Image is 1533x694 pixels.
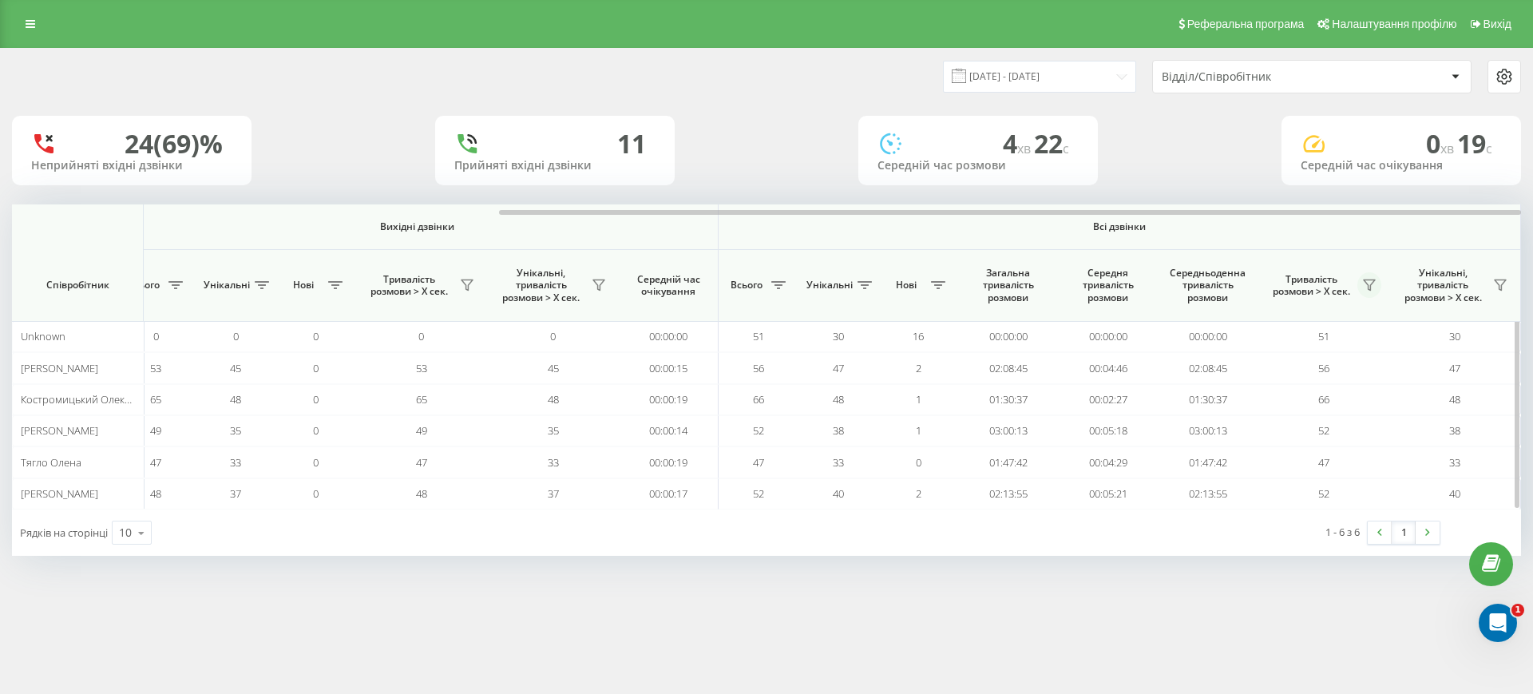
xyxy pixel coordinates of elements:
td: 00:00:00 [1058,321,1158,352]
span: [PERSON_NAME] [21,486,98,501]
span: 47 [150,455,161,470]
span: 56 [753,361,764,375]
span: Нові [283,279,323,291]
td: 00:00:14 [619,415,719,446]
span: 1 [916,423,921,438]
span: 33 [548,455,559,470]
iframe: Intercom live chat [1479,604,1517,642]
span: Співробітник [26,279,129,291]
span: 0 [313,392,319,406]
span: 49 [150,423,161,438]
span: 53 [416,361,427,375]
span: [PERSON_NAME] [21,423,98,438]
div: Середній час розмови [877,159,1079,173]
td: 00:00:19 [619,446,719,478]
span: 0 [313,486,319,501]
td: 00:02:27 [1058,384,1158,415]
td: 02:13:55 [958,478,1058,510]
span: Тривалість розмови > Х сек. [363,273,455,298]
span: 22 [1034,126,1069,161]
span: 47 [1318,455,1329,470]
span: Вихід [1483,18,1511,30]
td: 00:05:18 [1058,415,1158,446]
span: 35 [548,423,559,438]
div: Середній час очікування [1301,159,1502,173]
td: 00:05:21 [1058,478,1158,510]
span: Рядків на сторінці [20,525,108,540]
span: 1 [1511,604,1524,617]
span: Реферальна програма [1187,18,1305,30]
div: 1 - 6 з 6 [1325,524,1360,540]
td: 00:00:00 [958,321,1058,352]
span: 52 [753,486,764,501]
span: Загальна тривалість розмови [970,267,1046,304]
span: 38 [833,423,844,438]
span: Костромицький Олександр [21,392,153,406]
span: 49 [416,423,427,438]
span: 47 [1449,361,1460,375]
div: 10 [119,525,132,541]
span: 45 [548,361,559,375]
span: 4 [1003,126,1034,161]
td: 00:04:29 [1058,446,1158,478]
td: 02:13:55 [1158,478,1258,510]
span: 66 [753,392,764,406]
td: 00:00:19 [619,384,719,415]
span: 37 [230,486,241,501]
span: 0 [313,329,319,343]
span: 48 [230,392,241,406]
span: 65 [150,392,161,406]
span: 38 [1449,423,1460,438]
span: 51 [753,329,764,343]
span: Unknown [21,329,65,343]
span: 47 [416,455,427,470]
span: 0 [313,423,319,438]
span: 65 [416,392,427,406]
span: 30 [833,329,844,343]
span: 48 [416,486,427,501]
div: 11 [617,129,646,159]
span: 40 [833,486,844,501]
span: 0 [233,329,239,343]
td: 01:47:42 [1158,446,1258,478]
span: 52 [1318,423,1329,438]
span: 33 [833,455,844,470]
div: Прийняті вхідні дзвінки [454,159,656,173]
span: 16 [913,329,924,343]
span: 2 [916,486,921,501]
span: 48 [150,486,161,501]
td: 02:08:45 [1158,352,1258,383]
span: [PERSON_NAME] [21,361,98,375]
span: 66 [1318,392,1329,406]
a: 1 [1392,521,1416,544]
span: Вихідні дзвінки [153,220,681,233]
span: 37 [548,486,559,501]
span: Унікальні, тривалість розмови > Х сек. [1397,267,1488,304]
span: хв [1440,140,1457,157]
span: 0 [153,329,159,343]
span: Всього [124,279,164,291]
span: 0 [916,455,921,470]
span: 47 [753,455,764,470]
span: 1 [916,392,921,406]
td: 00:00:00 [619,321,719,352]
span: 40 [1449,486,1460,501]
span: Унікальні [204,279,250,291]
span: 45 [230,361,241,375]
span: Всі дзвінки [766,220,1473,233]
span: 0 [550,329,556,343]
span: 52 [753,423,764,438]
span: 30 [1449,329,1460,343]
span: Тягло Олена [21,455,81,470]
td: 00:00:17 [619,478,719,510]
span: 48 [1449,392,1460,406]
span: 35 [230,423,241,438]
span: Нові [886,279,926,291]
td: 00:04:46 [1058,352,1158,383]
td: 00:00:00 [1158,321,1258,352]
span: 48 [548,392,559,406]
td: 02:08:45 [958,352,1058,383]
span: c [1486,140,1492,157]
span: Середня тривалість розмови [1070,267,1146,304]
td: 03:00:13 [1158,415,1258,446]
